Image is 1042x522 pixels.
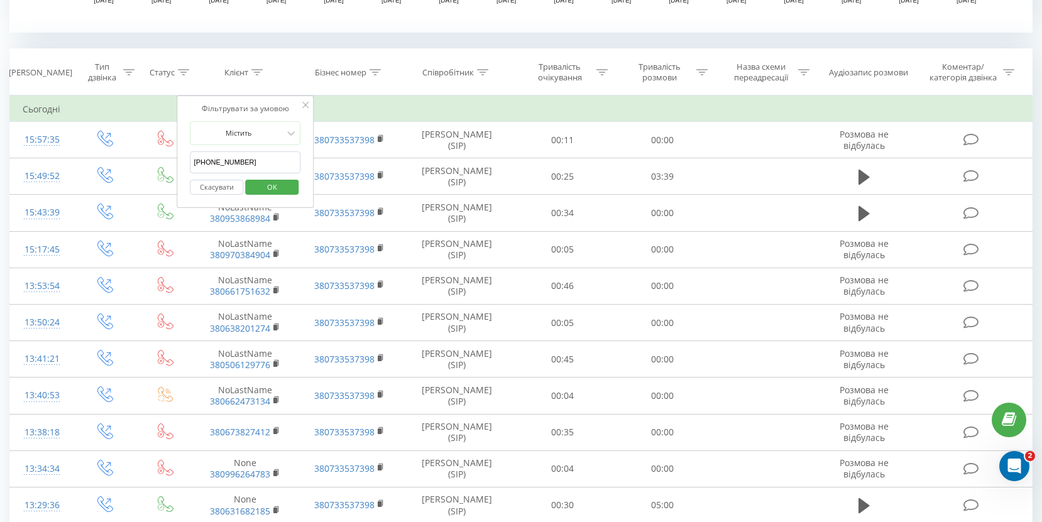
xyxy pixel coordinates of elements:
[840,384,889,407] span: Розмова не відбулась
[194,450,297,487] td: None
[840,457,889,480] span: Розмова не відбулась
[314,134,375,146] a: 380733537398
[513,268,613,304] td: 00:46
[314,389,375,401] a: 380733537398
[23,200,61,225] div: 15:43:39
[210,285,270,297] a: 380661751632
[613,414,713,450] td: 00:00
[194,305,297,341] td: NoLastName
[314,280,375,291] a: 380733537398
[513,378,613,414] td: 00:04
[190,102,301,115] div: Фільтрувати за умовою
[1025,451,1035,461] span: 2
[9,67,72,78] div: [PERSON_NAME]
[829,67,908,78] div: Аудіозапис розмови
[626,62,693,83] div: Тривалість розмови
[401,378,513,414] td: [PERSON_NAME] (SIP)
[613,341,713,378] td: 00:00
[210,468,270,480] a: 380996264783
[840,310,889,334] span: Розмова не відбулась
[613,450,713,487] td: 00:00
[513,122,613,158] td: 00:11
[314,243,375,255] a: 380733537398
[23,164,61,188] div: 15:49:52
[314,207,375,219] a: 380733537398
[401,231,513,268] td: [PERSON_NAME] (SIP)
[513,341,613,378] td: 00:45
[314,462,375,474] a: 380733537398
[613,268,713,304] td: 00:00
[210,505,270,517] a: 380631682185
[194,268,297,304] td: NoLastName
[513,450,613,487] td: 00:04
[840,274,889,297] span: Розмова не відбулась
[999,451,1029,481] iframe: Intercom live chat
[224,67,248,78] div: Клієнт
[840,347,889,371] span: Розмова не відбулась
[401,195,513,231] td: [PERSON_NAME] (SIP)
[315,67,366,78] div: Бізнес номер
[23,128,61,152] div: 15:57:35
[613,305,713,341] td: 00:00
[613,158,713,195] td: 03:39
[314,317,375,329] a: 380733537398
[210,426,270,438] a: 380673827412
[513,158,613,195] td: 00:25
[85,62,120,83] div: Тип дзвінка
[401,305,513,341] td: [PERSON_NAME] (SIP)
[210,249,270,261] a: 380970384904
[194,195,297,231] td: NoLastName
[314,353,375,365] a: 380733537398
[840,420,889,443] span: Розмова не відбулась
[23,383,61,408] div: 13:40:53
[23,310,61,335] div: 13:50:24
[210,322,270,334] a: 380638201274
[23,457,61,481] div: 13:34:34
[401,450,513,487] td: [PERSON_NAME] (SIP)
[401,341,513,378] td: [PERSON_NAME] (SIP)
[23,493,61,518] div: 13:29:36
[194,231,297,268] td: NoLastName
[150,67,175,78] div: Статус
[513,414,613,450] td: 00:35
[926,62,1000,83] div: Коментар/категорія дзвінка
[194,341,297,378] td: NoLastName
[255,177,290,197] span: OK
[613,378,713,414] td: 00:00
[190,151,301,173] input: Введіть значення
[210,212,270,224] a: 380953868984
[422,67,474,78] div: Співробітник
[513,305,613,341] td: 00:05
[314,426,375,438] a: 380733537398
[23,420,61,445] div: 13:38:18
[840,237,889,261] span: Розмова не відбулась
[613,231,713,268] td: 00:00
[23,274,61,298] div: 13:53:54
[513,231,613,268] td: 00:05
[513,195,613,231] td: 00:34
[401,414,513,450] td: [PERSON_NAME] (SIP)
[314,499,375,511] a: 380733537398
[401,158,513,195] td: [PERSON_NAME] (SIP)
[190,180,244,195] button: Скасувати
[728,62,795,83] div: Назва схеми переадресації
[613,122,713,158] td: 00:00
[23,237,61,262] div: 15:17:45
[840,128,889,151] span: Розмова не відбулась
[526,62,593,83] div: Тривалість очікування
[10,97,1033,122] td: Сьогодні
[245,180,299,195] button: OK
[194,378,297,414] td: NoLastName
[210,395,270,407] a: 380662473134
[23,347,61,371] div: 13:41:21
[401,268,513,304] td: [PERSON_NAME] (SIP)
[210,359,270,371] a: 380506129776
[401,122,513,158] td: [PERSON_NAME] (SIP)
[314,170,375,182] a: 380733537398
[613,195,713,231] td: 00:00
